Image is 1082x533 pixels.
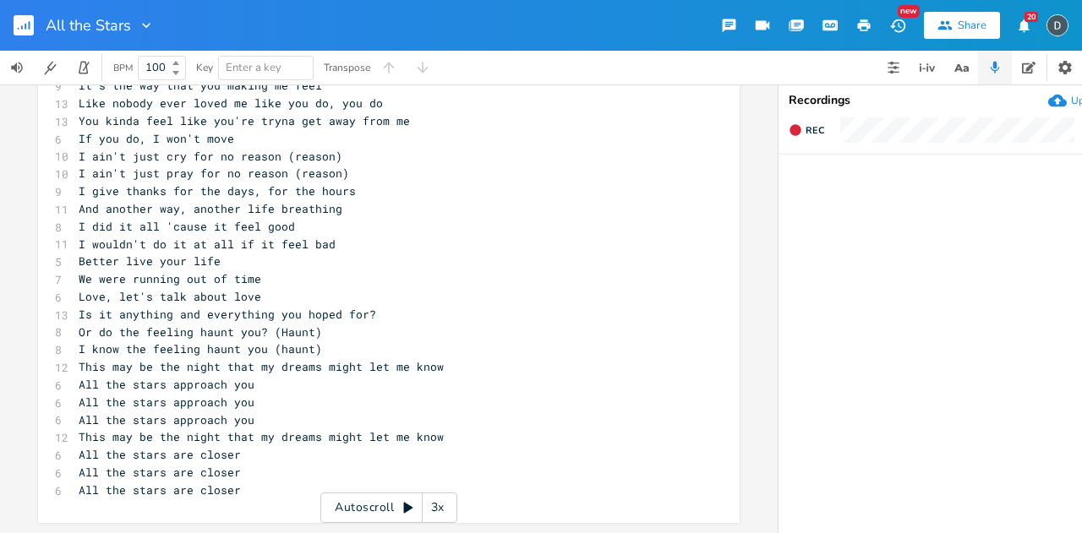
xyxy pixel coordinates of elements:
[958,18,986,33] div: Share
[79,166,349,181] span: I ain't just pray for no reason (reason)
[423,492,453,523] div: 3x
[196,63,213,73] div: Key
[1025,12,1038,22] div: 20
[46,18,131,33] span: All the Stars
[226,60,281,75] span: Enter a key
[806,124,824,137] span: Rec
[79,219,295,234] span: I did it all 'cause it feel good
[79,95,383,111] span: Like nobody ever loved me like you do, you do
[881,10,915,41] button: New
[79,131,234,146] span: If you do, I won't move
[79,307,376,322] span: Is it anything and everything you hoped for?
[79,394,254,410] span: All the stars approach you
[79,271,261,286] span: We were running out of time
[324,63,370,73] div: Transpose
[1007,10,1041,41] button: 20
[79,482,241,498] span: All the stars are closer
[79,253,221,269] span: Better live your life
[79,113,410,128] span: You kinda feel like you're tryna get away from me
[79,341,322,356] span: I know the feeling haunt you (haunt)
[79,324,322,340] span: Or do the feeling haunt you? (Haunt)
[320,492,457,523] div: Autoscroll
[79,78,322,93] span: It's the way that you making me feel
[79,412,254,427] span: All the stars approach you
[79,377,254,392] span: All the stars approach you
[79,289,261,304] span: Love, let's talk about love
[79,183,356,199] span: I give thanks for the days, for the hours
[79,359,444,374] span: This may be the night that my dreams might let me know
[79,447,241,462] span: All the stars are closer
[924,12,1000,39] button: Share
[79,237,336,252] span: I wouldn't do it at all if it feel bad
[782,117,831,144] button: Rec
[79,429,444,444] span: This may be the night that my dreams might let me know
[898,5,920,18] div: New
[79,201,342,216] span: And another way, another life breathing
[1046,14,1068,36] img: Dave McNamara
[79,149,342,164] span: I ain't just cry for no reason (reason)
[79,465,241,480] span: All the stars are closer
[113,63,133,73] div: BPM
